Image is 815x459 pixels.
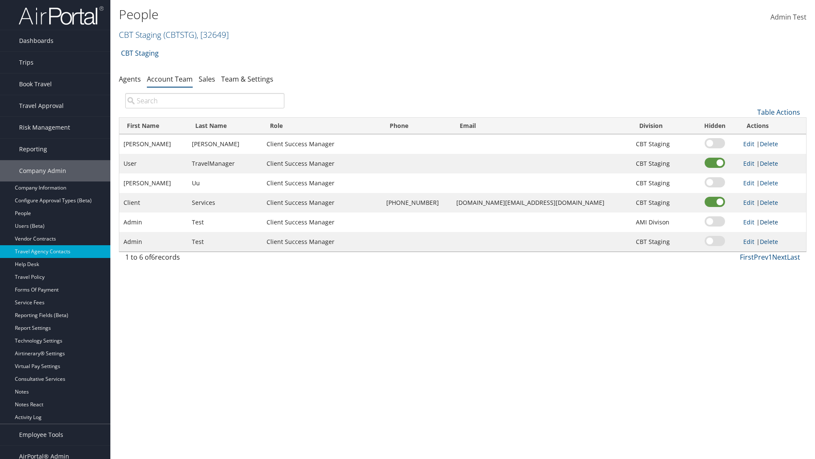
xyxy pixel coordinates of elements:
th: Email: activate to sort column ascending [452,118,632,134]
a: Team & Settings [221,74,273,84]
a: Account Team [147,74,193,84]
a: Prev [754,252,768,262]
td: Services [188,193,263,212]
span: Reporting [19,139,47,160]
a: Delete [760,218,778,226]
a: 1 [768,252,772,262]
th: Phone [382,118,452,134]
td: CBT Staging [632,173,691,193]
th: Actions [739,118,806,134]
td: | [739,232,806,252]
a: Delete [760,140,778,148]
a: Edit [743,218,754,226]
span: Admin Test [770,12,807,22]
a: Edit [743,238,754,246]
a: Admin Test [770,4,807,31]
td: Test [188,232,263,252]
a: CBT Staging [119,29,229,40]
a: Delete [760,238,778,246]
td: Client Success Manager [262,134,382,154]
td: Test [188,212,263,232]
td: Client Success Manager [262,212,382,232]
td: Admin [119,212,188,232]
td: [PERSON_NAME] [119,173,188,193]
span: Company Admin [19,160,66,181]
th: First Name: activate to sort column ascending [119,118,188,134]
img: airportal-logo.png [19,6,104,25]
a: Last [787,252,800,262]
td: CBT Staging [632,232,691,252]
td: Admin [119,232,188,252]
td: Client Success Manager [262,154,382,173]
span: Employee Tools [19,424,63,445]
span: Trips [19,52,34,73]
td: Client Success Manager [262,173,382,193]
td: Client Success Manager [262,232,382,252]
span: Risk Management [19,117,70,138]
span: Book Travel [19,74,52,95]
span: , [ 32649 ] [197,29,229,40]
th: Division: activate to sort column ascending [632,118,691,134]
a: First [740,252,754,262]
td: User [119,154,188,173]
a: Edit [743,140,754,148]
a: Sales [199,74,215,84]
a: Edit [743,198,754,207]
td: CBT Staging [632,154,691,173]
a: Edit [743,159,754,167]
a: Table Actions [757,108,800,117]
span: 6 [151,252,155,262]
td: Client Success Manager [262,193,382,212]
th: Hidden: activate to sort column ascending [691,118,739,134]
a: Edit [743,179,754,187]
td: | [739,154,806,173]
td: AMI Divison [632,212,691,232]
a: Delete [760,159,778,167]
td: TravelManager [188,154,263,173]
a: Delete [760,198,778,207]
td: | [739,212,806,232]
td: [PERSON_NAME] [188,134,263,154]
td: CBT Staging [632,193,691,212]
td: [PHONE_NUMBER] [382,193,452,212]
td: [DOMAIN_NAME][EMAIL_ADDRESS][DOMAIN_NAME] [452,193,632,212]
div: 1 to 6 of records [125,252,284,266]
input: Search [125,93,284,108]
h1: People [119,6,577,23]
a: Delete [760,179,778,187]
a: Agents [119,74,141,84]
td: CBT Staging [632,134,691,154]
td: | [739,193,806,212]
td: | [739,134,806,154]
th: Last Name: activate to sort column ascending [188,118,263,134]
span: Dashboards [19,30,53,51]
a: CBT Staging [121,45,159,62]
a: Next [772,252,787,262]
th: Role: activate to sort column ascending [262,118,382,134]
td: Uu [188,173,263,193]
td: | [739,173,806,193]
span: Travel Approval [19,95,64,116]
td: Client [119,193,188,212]
td: [PERSON_NAME] [119,134,188,154]
span: ( CBTSTG ) [163,29,197,40]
